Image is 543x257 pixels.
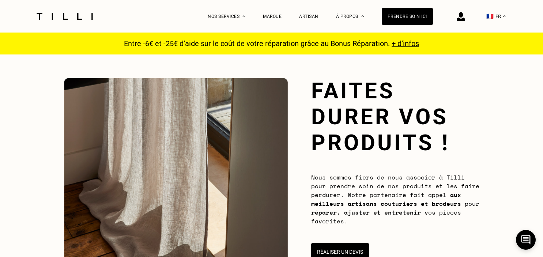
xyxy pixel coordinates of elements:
[34,13,95,20] img: Logo du service de couturière Tilli
[457,12,465,21] img: icône connexion
[503,15,506,17] img: menu déroulant
[311,173,479,226] span: Nous sommes fiers de nous associer à Tilli pour prendre soin de nos produits et les faire perdure...
[242,15,245,17] img: Menu déroulant
[120,39,423,48] p: Entre -6€ et -25€ d’aide sur le coût de votre réparation grâce au Bonus Réparation.
[311,190,461,208] b: aux meilleurs artisans couturiers et brodeurs
[361,15,364,17] img: Menu déroulant à propos
[486,13,494,20] span: 🇫🇷
[392,39,419,48] a: + d’infos
[311,78,479,156] h1: Faites durer vos produits !
[263,14,282,19] a: Marque
[299,14,318,19] a: Artisan
[311,208,421,217] b: réparer, ajuster et entretenir
[382,8,433,25] a: Prendre soin ici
